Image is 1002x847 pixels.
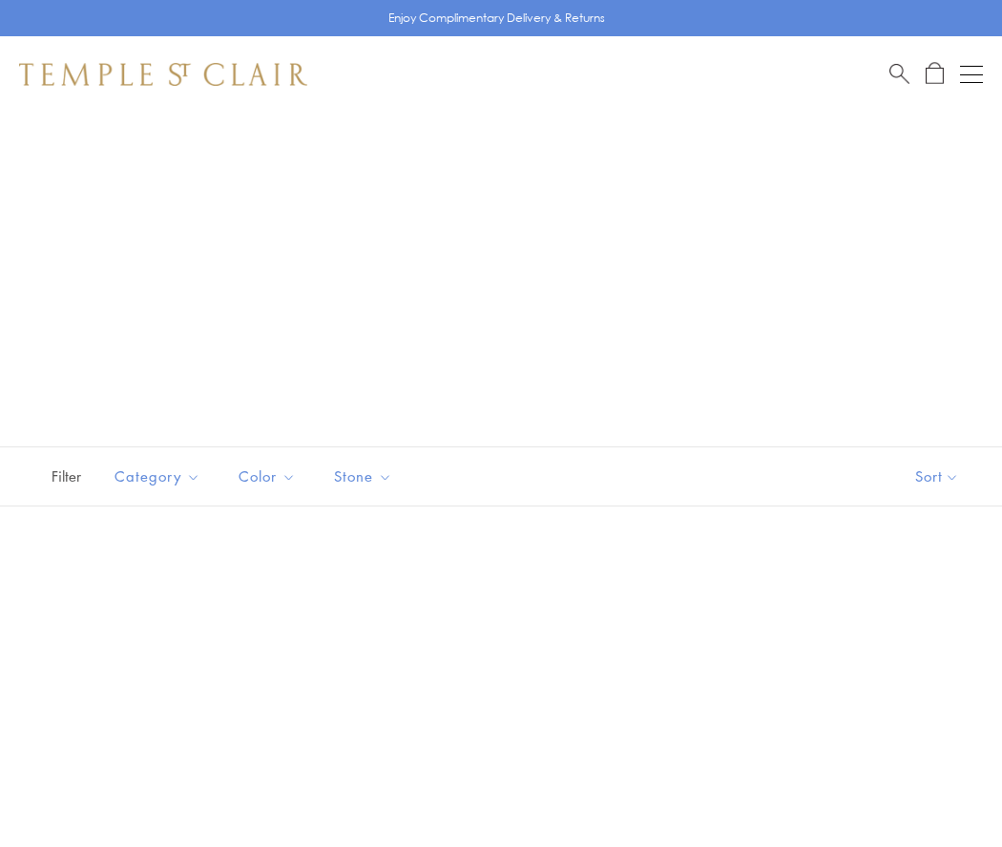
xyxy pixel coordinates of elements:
[388,9,605,28] p: Enjoy Complimentary Delivery & Returns
[224,455,310,498] button: Color
[926,62,944,86] a: Open Shopping Bag
[872,447,1002,506] button: Show sort by
[229,465,310,488] span: Color
[960,63,983,86] button: Open navigation
[105,465,215,488] span: Category
[324,465,407,488] span: Stone
[889,62,909,86] a: Search
[19,63,307,86] img: Temple St. Clair
[100,455,215,498] button: Category
[320,455,407,498] button: Stone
